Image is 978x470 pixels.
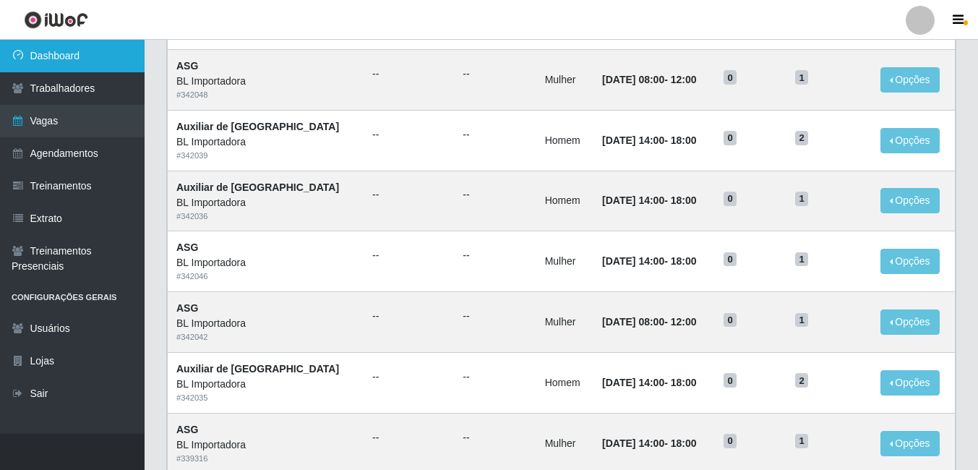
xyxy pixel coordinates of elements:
[880,370,940,396] button: Opções
[536,231,593,292] td: Mulher
[536,49,593,110] td: Mulher
[463,430,527,445] ul: --
[602,74,664,85] time: [DATE] 08:00
[602,437,696,449] strong: -
[463,248,527,263] ul: --
[463,309,527,324] ul: --
[176,134,355,150] div: BL Importadora
[176,270,355,283] div: # 342046
[880,188,940,213] button: Opções
[176,195,355,210] div: BL Importadora
[176,316,355,331] div: BL Importadora
[176,437,355,453] div: BL Importadora
[671,316,697,328] time: 12:00
[880,67,940,93] button: Opções
[463,127,527,142] ul: --
[176,255,355,270] div: BL Importadora
[372,187,445,202] ul: --
[724,192,737,206] span: 0
[724,434,737,448] span: 0
[795,373,808,388] span: 2
[880,128,940,153] button: Opções
[602,437,664,449] time: [DATE] 14:00
[463,67,527,82] ul: --
[602,377,664,388] time: [DATE] 14:00
[880,309,940,335] button: Opções
[463,369,527,385] ul: --
[602,74,696,85] strong: -
[880,431,940,456] button: Opções
[372,127,445,142] ul: --
[536,171,593,231] td: Homem
[176,210,355,223] div: # 342036
[671,437,697,449] time: 18:00
[176,424,198,435] strong: ASG
[724,70,737,85] span: 0
[671,195,697,206] time: 18:00
[463,187,527,202] ul: --
[176,331,355,343] div: # 342042
[536,292,593,353] td: Mulher
[176,453,355,465] div: # 339316
[795,434,808,448] span: 1
[602,134,664,146] time: [DATE] 14:00
[176,377,355,392] div: BL Importadora
[602,255,696,267] strong: -
[602,195,696,206] strong: -
[176,74,355,89] div: BL Importadora
[602,255,664,267] time: [DATE] 14:00
[176,150,355,162] div: # 342039
[602,195,664,206] time: [DATE] 14:00
[795,313,808,328] span: 1
[795,131,808,145] span: 2
[724,313,737,328] span: 0
[795,192,808,206] span: 1
[602,377,696,388] strong: -
[795,70,808,85] span: 1
[602,316,664,328] time: [DATE] 08:00
[602,316,696,328] strong: -
[671,134,697,146] time: 18:00
[536,110,593,171] td: Homem
[176,392,355,404] div: # 342035
[880,249,940,274] button: Opções
[671,377,697,388] time: 18:00
[671,255,697,267] time: 18:00
[372,309,445,324] ul: --
[24,11,88,29] img: CoreUI Logo
[671,74,697,85] time: 12:00
[176,363,339,375] strong: Auxiliar de [GEOGRAPHIC_DATA]
[176,302,198,314] strong: ASG
[795,252,808,267] span: 1
[372,67,445,82] ul: --
[176,89,355,101] div: # 342048
[176,121,339,132] strong: Auxiliar de [GEOGRAPHIC_DATA]
[724,373,737,388] span: 0
[536,352,593,413] td: Homem
[724,252,737,267] span: 0
[372,369,445,385] ul: --
[176,242,198,253] strong: ASG
[372,248,445,263] ul: --
[176,181,339,193] strong: Auxiliar de [GEOGRAPHIC_DATA]
[602,134,696,146] strong: -
[176,60,198,72] strong: ASG
[372,430,445,445] ul: --
[724,131,737,145] span: 0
